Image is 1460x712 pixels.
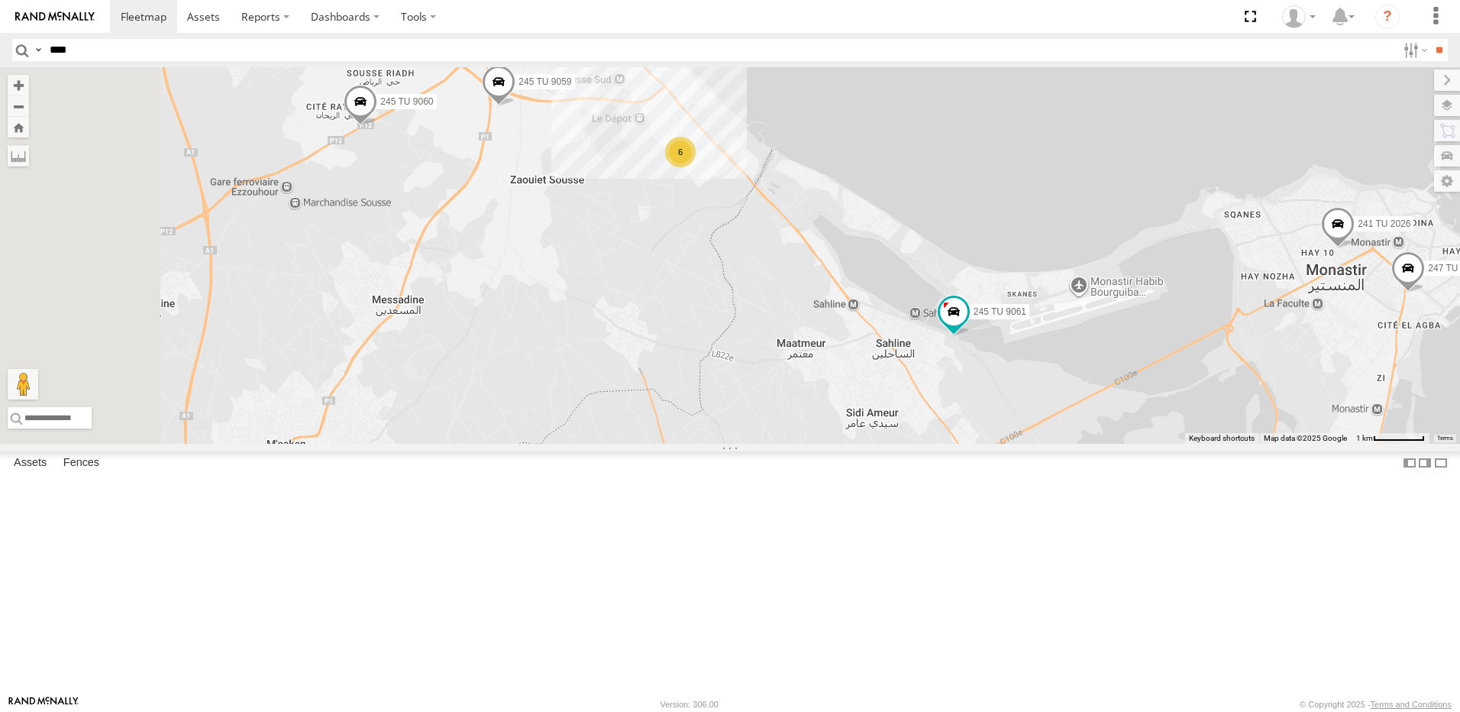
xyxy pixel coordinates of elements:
[8,95,29,117] button: Zoom out
[8,145,29,167] label: Measure
[1434,170,1460,192] label: Map Settings
[1356,434,1373,442] span: 1 km
[1417,451,1433,474] label: Dock Summary Table to the Right
[8,117,29,138] button: Zoom Home
[6,452,54,474] label: Assets
[56,452,107,474] label: Fences
[1300,700,1452,709] div: © Copyright 2025 -
[1277,5,1321,28] div: Nejah Benkhalifa
[661,700,719,709] div: Version: 306.00
[8,697,79,712] a: Visit our Website
[380,96,433,107] span: 245 TU 9060
[1437,435,1453,442] a: Terms
[518,76,571,87] span: 245 TU 9059
[1358,218,1410,229] span: 241 TU 2026
[1375,5,1400,29] i: ?
[32,39,44,61] label: Search Query
[974,306,1026,317] span: 245 TU 9061
[1433,451,1449,474] label: Hide Summary Table
[1264,434,1347,442] span: Map data ©2025 Google
[1189,433,1255,444] button: Keyboard shortcuts
[1352,433,1429,444] button: Map Scale: 1 km per 64 pixels
[8,75,29,95] button: Zoom in
[15,11,95,22] img: rand-logo.svg
[1371,700,1452,709] a: Terms and Conditions
[665,137,696,167] div: 6
[1402,451,1417,474] label: Dock Summary Table to the Left
[8,369,38,400] button: Drag Pegman onto the map to open Street View
[1397,39,1430,61] label: Search Filter Options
